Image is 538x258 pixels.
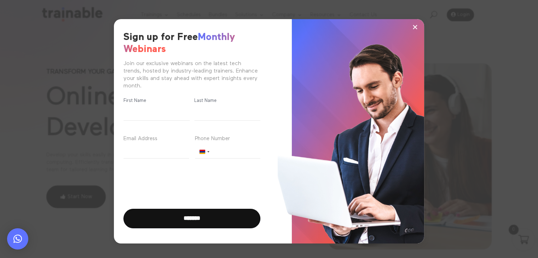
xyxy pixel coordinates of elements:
span: (Required) [232,137,253,141]
span: (Required) [160,137,181,141]
h2: Sign up for Free [123,31,261,59]
iframe: reCAPTCHA [123,173,231,200]
label: First Name [123,98,190,104]
div: Join our exclusive webinars on the latest tech trends, hosted by industry-leading trainers. Enhan... [123,60,261,90]
span: × [412,22,418,32]
span: Monthly Webinars [123,32,235,54]
label: Phone Number [195,135,261,142]
label: Email Address [123,135,189,142]
button: × [410,22,421,32]
button: Selected country [195,145,212,158]
label: Last Name [194,98,261,104]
